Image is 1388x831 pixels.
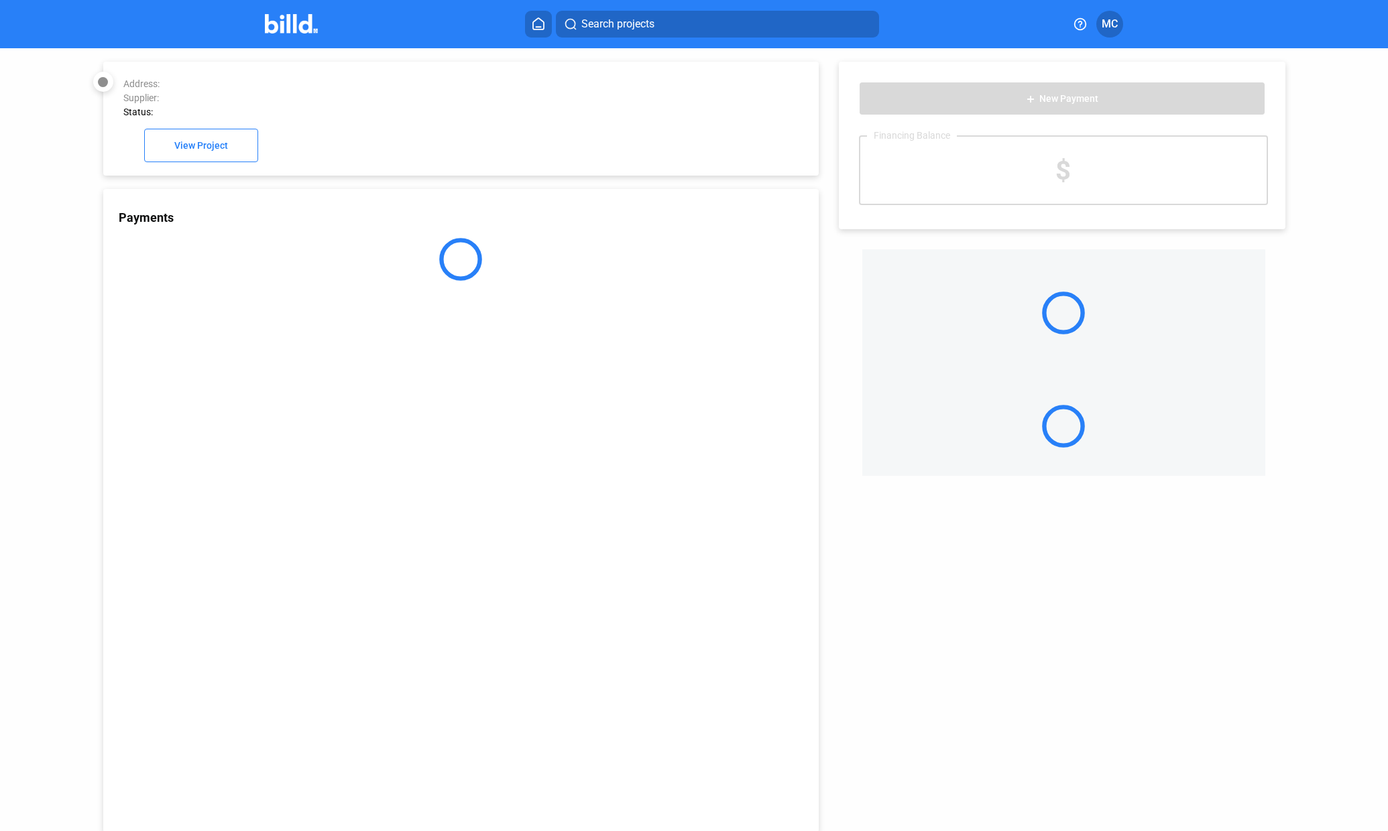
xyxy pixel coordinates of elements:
[1096,11,1123,38] button: MC
[859,82,1265,115] button: New Payment
[1039,94,1098,105] span: New Payment
[581,16,654,32] span: Search projects
[119,210,819,225] div: Payments
[123,92,664,103] div: Supplier:
[123,107,664,117] div: Status:
[867,130,957,141] div: Financing Balance
[1025,94,1036,105] mat-icon: add
[556,11,879,38] button: Search projects
[174,141,228,151] span: View Project
[144,129,258,162] button: View Project
[860,137,1266,204] div: $
[123,78,664,89] div: Address:
[1102,16,1118,32] span: MC
[265,14,318,34] img: Billd Company Logo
